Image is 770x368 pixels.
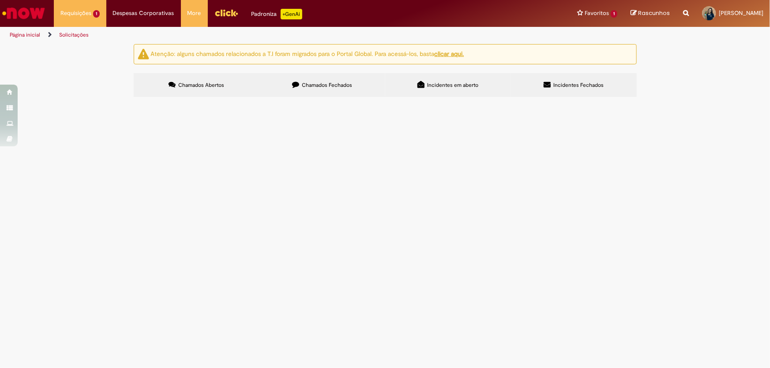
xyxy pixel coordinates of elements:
[302,82,352,89] span: Chamados Fechados
[611,10,617,18] span: 1
[151,50,464,58] ng-bind-html: Atenção: alguns chamados relacionados a T.I foram migrados para o Portal Global. Para acessá-los,...
[427,82,478,89] span: Incidentes em aberto
[585,9,609,18] span: Favoritos
[435,50,464,58] a: clicar aqui.
[59,31,89,38] a: Solicitações
[113,9,174,18] span: Despesas Corporativas
[631,9,670,18] a: Rascunhos
[252,9,302,19] div: Padroniza
[10,31,40,38] a: Página inicial
[188,9,201,18] span: More
[178,82,224,89] span: Chamados Abertos
[281,9,302,19] p: +GenAi
[93,10,100,18] span: 1
[214,6,238,19] img: click_logo_yellow_360x200.png
[1,4,46,22] img: ServiceNow
[638,9,670,17] span: Rascunhos
[60,9,91,18] span: Requisições
[7,27,507,43] ul: Trilhas de página
[553,82,604,89] span: Incidentes Fechados
[719,9,763,17] span: [PERSON_NAME]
